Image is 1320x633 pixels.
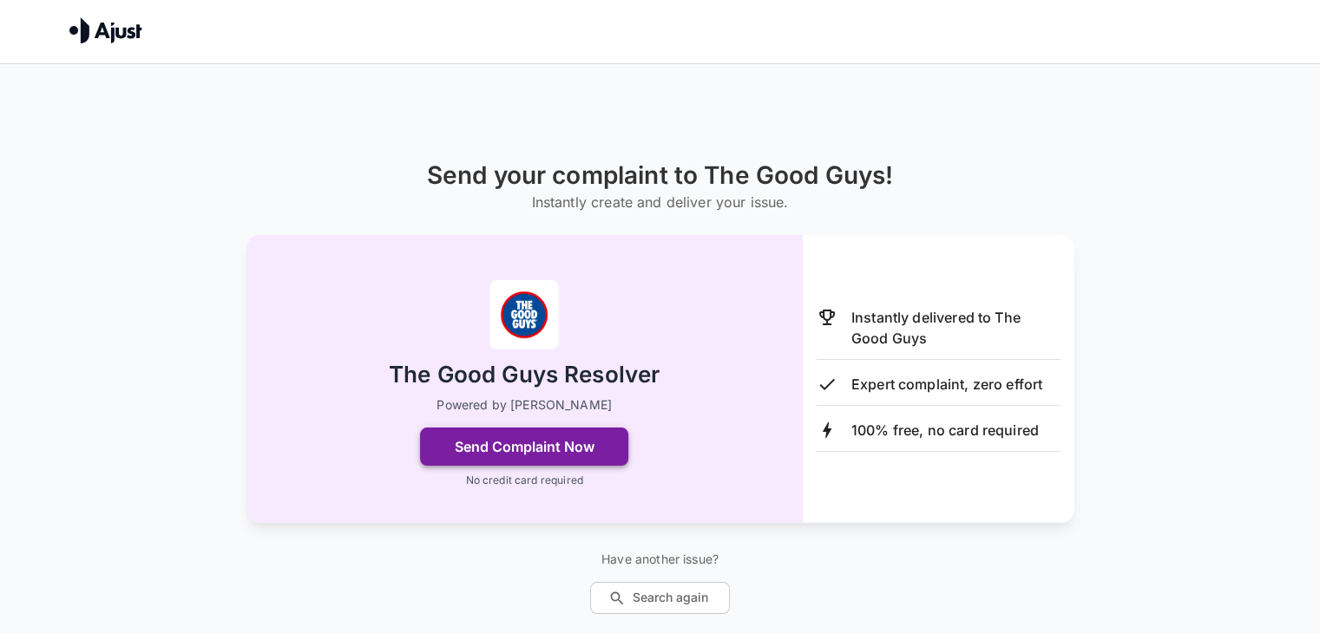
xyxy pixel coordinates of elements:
[590,582,730,614] button: Search again
[465,473,582,488] p: No credit card required
[427,190,894,214] h6: Instantly create and deliver your issue.
[489,280,559,349] img: The Good Guys
[437,396,612,414] p: Powered by [PERSON_NAME]
[69,17,142,43] img: Ajust
[420,427,628,466] button: Send Complaint Now
[851,307,1061,349] p: Instantly delivered to The Good Guys
[427,161,894,190] h1: Send your complaint to The Good Guys!
[590,551,730,568] p: Have another issue?
[389,360,660,390] h2: The Good Guys Resolver
[851,374,1042,395] p: Expert complaint, zero effort
[851,420,1039,440] p: 100% free, no card required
